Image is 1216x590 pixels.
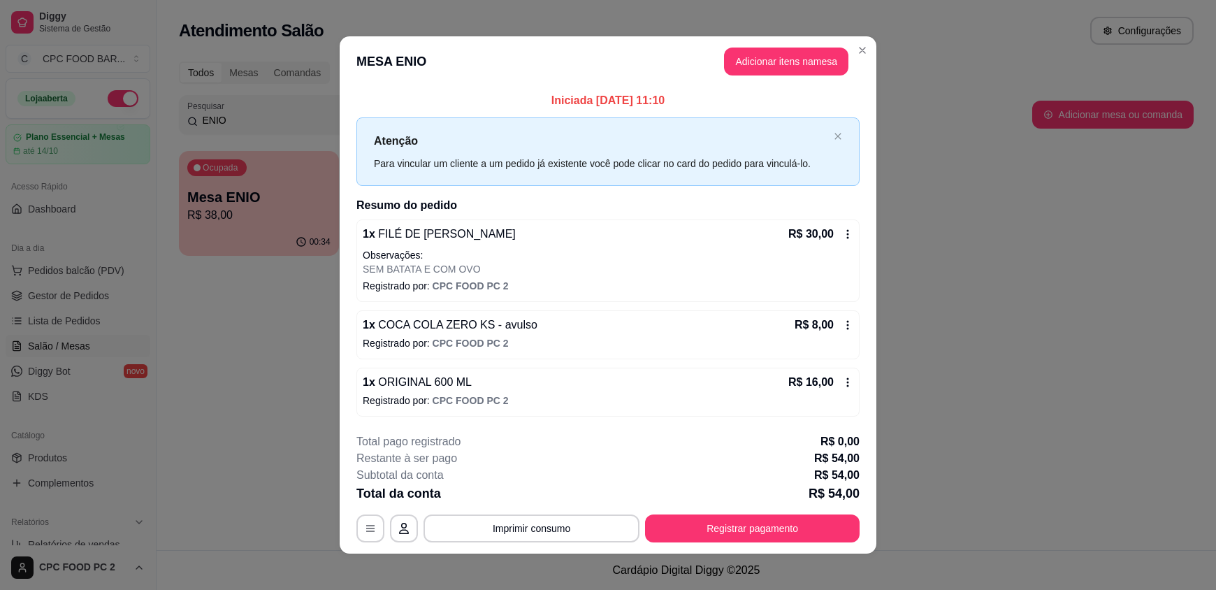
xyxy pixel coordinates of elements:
p: 1 x [363,226,516,243]
p: Registrado por: [363,336,853,350]
p: Subtotal da conta [356,467,444,484]
button: Registrar pagamento [645,515,860,542]
p: Restante à ser pago [356,450,457,467]
button: close [834,132,842,141]
p: SEM BATATA E COM OVO [363,262,853,276]
p: Total pago registrado [356,433,461,450]
span: COCA COLA ZERO KS - avulso [375,319,537,331]
p: 1 x [363,317,537,333]
p: Observações: [363,248,853,262]
button: Close [851,39,874,62]
div: Para vincular um cliente a um pedido já existente você pode clicar no card do pedido para vinculá... [374,156,828,171]
p: Registrado por: [363,394,853,408]
p: 1 x [363,374,472,391]
p: R$ 54,00 [809,484,860,503]
p: Total da conta [356,484,441,503]
p: R$ 30,00 [788,226,834,243]
p: R$ 8,00 [795,317,834,333]
button: Adicionar itens namesa [724,48,848,75]
button: Imprimir consumo [424,515,639,542]
span: CPC FOOD PC 2 [433,338,509,349]
span: FILÉ DE [PERSON_NAME] [375,228,516,240]
p: R$ 54,00 [814,467,860,484]
p: Iniciada [DATE] 11:10 [356,92,860,109]
span: close [834,132,842,141]
p: Registrado por: [363,279,853,293]
p: R$ 16,00 [788,374,834,391]
span: CPC FOOD PC 2 [433,395,509,406]
span: ORIGINAL 600 ML [375,376,472,388]
span: CPC FOOD PC 2 [433,280,509,292]
p: R$ 0,00 [820,433,860,450]
header: MESA ENIO [340,36,876,87]
h2: Resumo do pedido [356,197,860,214]
p: R$ 54,00 [814,450,860,467]
p: Atenção [374,132,828,150]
